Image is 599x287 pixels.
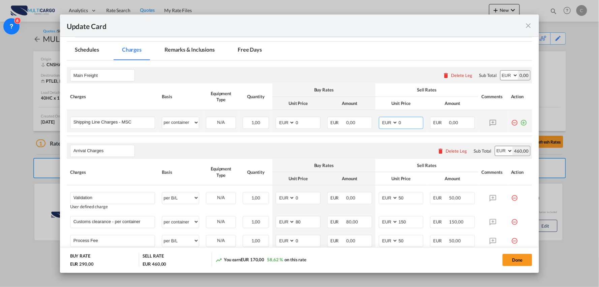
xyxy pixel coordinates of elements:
[251,219,261,225] span: 1,00
[398,117,423,127] input: 0
[478,83,508,110] th: Comments
[143,253,163,261] div: SELL RATE
[427,97,478,110] th: Amount
[156,42,223,60] md-tab-item: Remarks & Inclusions
[70,169,155,175] div: Charges
[479,72,497,78] div: Sub Total
[215,257,222,263] md-icon: icon-trending-up
[347,238,356,243] span: 0,00
[206,192,236,203] div: N/A
[243,94,269,100] div: Quantity
[451,73,473,78] div: Delete Leg
[513,146,530,156] div: 460,00
[398,216,423,227] input: 150
[206,166,236,178] div: Equipment Type
[267,257,283,262] span: 58,62 %
[438,148,467,154] button: Delete Leg
[524,22,532,30] md-icon: icon-close fg-AAA8AD m-0 pointer
[67,42,107,60] md-tab-item: Schedules
[449,120,458,125] span: 0,00
[251,238,261,243] span: 1,00
[251,120,261,125] span: 1,00
[511,216,518,223] md-icon: icon-minus-circle-outline red-400-fg
[70,94,155,100] div: Charges
[206,216,236,227] div: N/A
[433,238,448,243] span: EUR
[162,169,199,175] div: Basis
[511,235,518,242] md-icon: icon-minus-circle-outline red-400-fg
[330,120,346,125] span: EUR
[330,238,346,243] span: EUR
[143,261,166,267] div: EUR 460,00
[511,117,518,124] md-icon: icon-minus-circle-outline red-400-fg
[347,219,358,225] span: 80,00
[443,72,450,79] md-icon: icon-delete
[243,169,269,175] div: Quantity
[73,216,155,227] input: Charge Name
[503,254,532,266] button: Done
[433,219,448,225] span: EUR
[73,117,155,127] input: Charge Name
[114,42,150,60] md-tab-item: Charges
[73,70,134,80] input: Leg Name
[206,235,236,246] div: N/A
[70,253,90,261] div: BUY RATE
[478,159,508,185] th: Comments
[433,195,448,201] span: EUR
[446,148,467,154] div: Delete Leg
[276,162,372,168] div: Buy Rates
[70,235,155,245] md-input-container: Process Fee
[330,195,346,201] span: EUR
[215,257,306,264] div: You earn on this rate
[295,235,320,245] input: 0
[347,195,356,201] span: 0,00
[73,235,155,245] input: Charge Name
[162,235,199,246] select: per B/L
[376,172,427,185] th: Unit Price
[379,87,475,93] div: Sell Rates
[230,42,270,60] md-tab-item: Free Days
[272,172,324,185] th: Unit Price
[295,192,320,203] input: 0
[508,159,532,185] th: Action
[276,87,372,93] div: Buy Rates
[251,195,261,201] span: 1,00
[73,192,155,203] input: Charge Name
[162,94,199,100] div: Basis
[433,120,448,125] span: EUR
[70,117,155,127] md-input-container: Shipping Line Charges - MSC
[206,117,236,128] div: N/A
[324,97,376,110] th: Amount
[330,219,346,225] span: EUR
[518,71,531,80] div: 0,00
[443,73,473,78] button: Delete Leg
[162,192,199,203] select: per B/L
[347,120,356,125] span: 0,00
[241,257,264,262] span: EUR 170,00
[70,204,155,209] div: User defined charge
[508,83,532,110] th: Action
[474,148,491,154] div: Sub Total
[60,15,539,273] md-dialog: Update Card Port ...
[206,90,236,103] div: Equipment Type
[67,21,525,30] div: Update Card
[67,42,277,60] md-pagination-wrapper: Use the left and right arrow keys to navigate between tabs
[324,172,376,185] th: Amount
[449,238,461,243] span: 50,00
[73,146,134,156] input: Leg Name
[379,162,475,168] div: Sell Rates
[70,261,94,267] div: EUR 290,00
[398,235,423,245] input: 50
[70,192,155,203] md-input-container: Validation
[272,97,324,110] th: Unit Price
[520,117,527,124] md-icon: icon-plus-circle-outline green-400-fg
[398,192,423,203] input: 50
[449,195,461,201] span: 50,00
[295,216,320,227] input: 80
[376,97,427,110] th: Unit Price
[295,117,320,127] input: 0
[449,219,463,225] span: 150,00
[427,172,478,185] th: Amount
[511,192,518,199] md-icon: icon-minus-circle-outline red-400-fg
[162,117,199,128] select: per container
